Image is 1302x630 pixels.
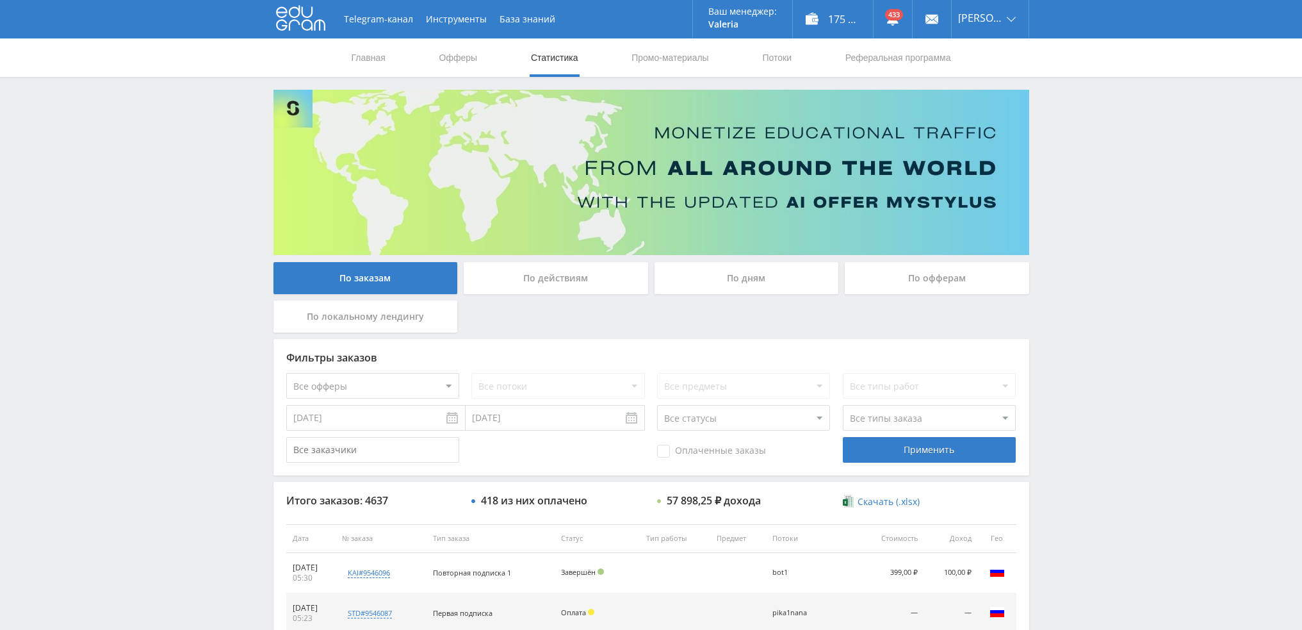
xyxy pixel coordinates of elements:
[924,553,977,593] td: 100,00 ₽
[293,563,330,573] div: [DATE]
[859,524,924,553] th: Стоимость
[293,573,330,583] div: 05:30
[772,609,830,617] div: pika1nana
[667,495,761,506] div: 57 898,25 ₽ дохода
[348,608,392,618] div: std#9546087
[989,564,1005,579] img: rus.png
[843,437,1016,463] div: Применить
[588,609,594,615] span: Холд
[655,262,839,294] div: По дням
[859,553,924,593] td: 399,00 ₽
[286,437,459,463] input: Все заказчики
[630,38,710,77] a: Промо-материалы
[710,524,766,553] th: Предмет
[761,38,793,77] a: Потоки
[555,524,640,553] th: Статус
[286,495,459,506] div: Итого заказов: 4637
[293,613,330,624] div: 05:23
[481,495,587,506] div: 418 из них оплачено
[858,497,920,507] span: Скачать (.xlsx)
[350,38,387,77] a: Главная
[989,604,1005,620] img: rus.png
[844,38,952,77] a: Реферальная программа
[433,568,511,577] span: Повторная подписка 1
[273,301,458,333] div: По локальному лендингу
[433,608,492,618] span: Первая подписка
[845,262,1029,294] div: По офферам
[843,495,854,508] img: xlsx
[273,262,458,294] div: По заказам
[561,608,586,617] span: Оплата
[924,524,977,553] th: Доход
[766,524,859,553] th: Потоки
[708,6,777,17] p: Ваш менеджер:
[464,262,648,294] div: По действиям
[978,524,1016,553] th: Гео
[843,495,920,508] a: Скачать (.xlsx)
[336,524,426,553] th: № заказа
[958,13,1003,23] span: [PERSON_NAME]
[286,352,1016,363] div: Фильтры заказов
[293,603,330,613] div: [DATE]
[273,90,1029,255] img: Banner
[438,38,479,77] a: Офферы
[561,567,596,577] span: Завершён
[708,19,777,29] p: Valeria
[640,524,710,553] th: Тип работы
[286,524,336,553] th: Дата
[598,568,604,575] span: Подтвержден
[427,524,555,553] th: Тип заказа
[348,568,390,578] div: kai#9546096
[772,568,830,577] div: bot1
[657,445,766,458] span: Оплаченные заказы
[530,38,580,77] a: Статистика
